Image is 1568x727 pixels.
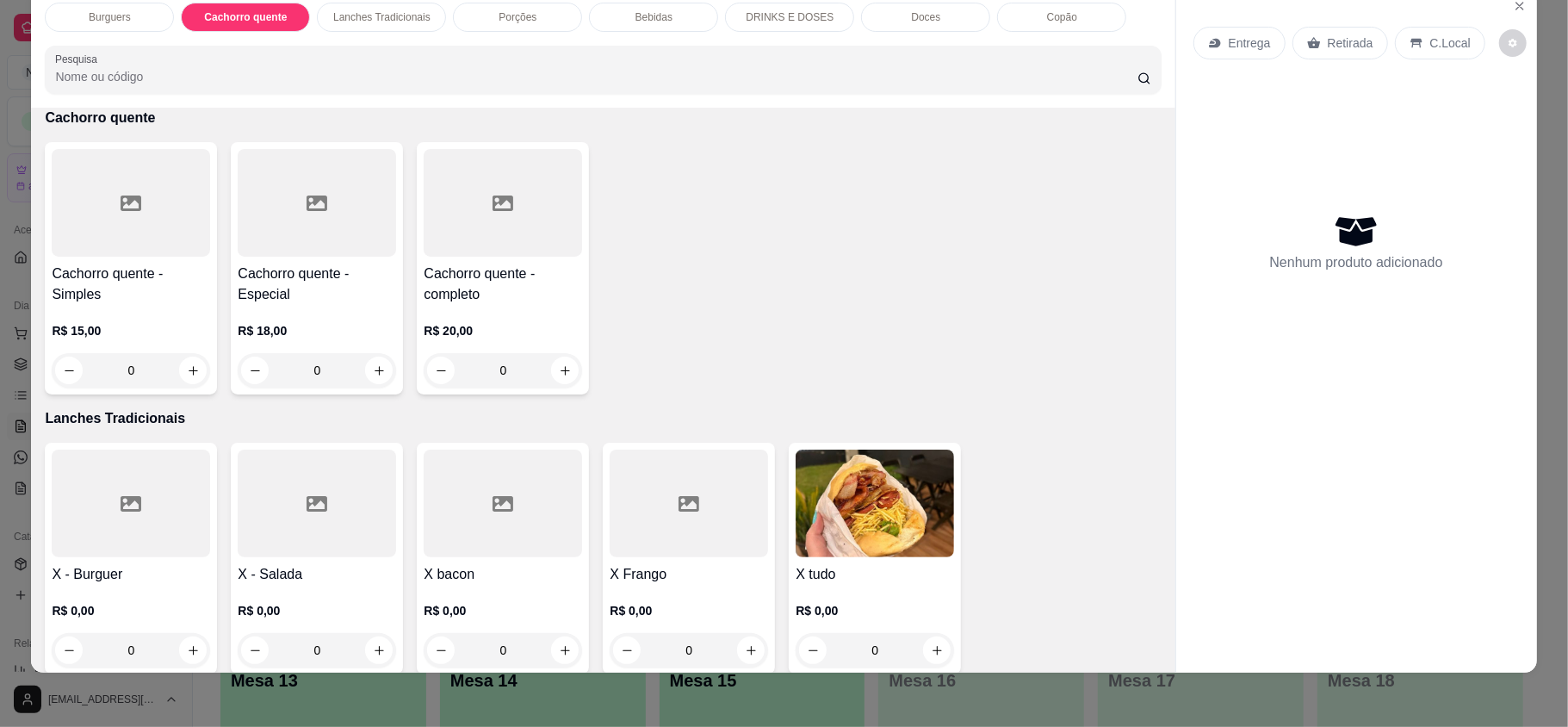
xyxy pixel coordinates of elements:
p: Bebidas [635,10,672,24]
p: Retirada [1328,34,1373,52]
h4: X tudo [796,564,954,585]
h4: X bacon [424,564,582,585]
p: R$ 0,00 [610,602,768,619]
p: Nenhum produto adicionado [1270,252,1443,273]
input: Pesquisa [55,68,1137,85]
p: R$ 0,00 [52,602,210,619]
p: R$ 18,00 [238,322,396,339]
p: Doces [911,10,940,24]
p: R$ 20,00 [424,322,582,339]
img: product-image [796,450,954,557]
p: Lanches Tradicionais [333,10,431,24]
p: Porções [499,10,536,24]
p: R$ 15,00 [52,322,210,339]
h4: Cachorro quente - Especial [238,264,396,305]
h4: Cachorro quente - completo [424,264,582,305]
h4: X - Burguer [52,564,210,585]
p: C.Local [1430,34,1471,52]
p: Burguers [89,10,131,24]
p: Cachorro quente [204,10,287,24]
h4: Cachorro quente - Simples [52,264,210,305]
p: Copão [1047,10,1077,24]
h4: X - Salada [238,564,396,585]
p: R$ 0,00 [424,602,582,619]
p: Lanches Tradicionais [45,408,1161,429]
p: DRINKS E DOSES [746,10,834,24]
p: R$ 0,00 [796,602,954,619]
h4: X Frango [610,564,768,585]
p: Cachorro quente [45,108,1161,128]
p: Entrega [1229,34,1271,52]
button: decrease-product-quantity [1499,29,1527,57]
label: Pesquisa [55,52,103,66]
p: R$ 0,00 [238,602,396,619]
